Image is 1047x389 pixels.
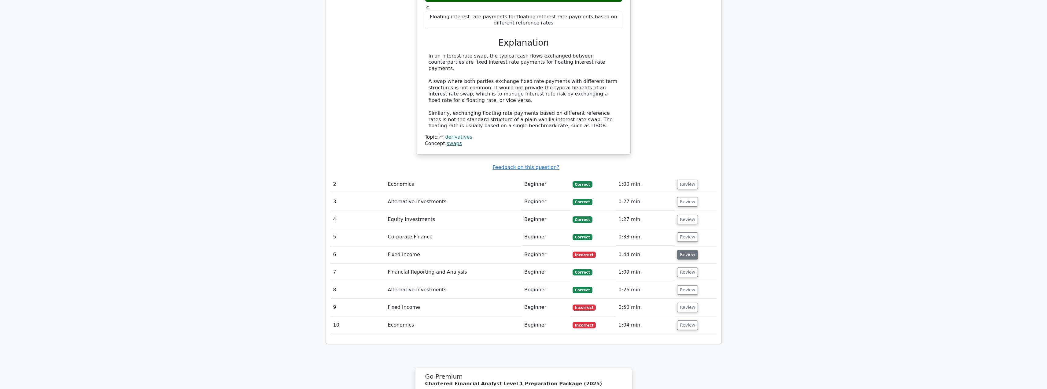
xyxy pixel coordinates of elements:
[616,246,675,264] td: 0:44 min.
[522,211,570,228] td: Beginner
[331,228,385,246] td: 5
[522,264,570,281] td: Beginner
[385,281,522,299] td: Alternative Investments
[522,193,570,211] td: Beginner
[677,303,698,312] button: Review
[616,176,675,193] td: 1:00 min.
[616,193,675,211] td: 0:27 min.
[616,264,675,281] td: 1:09 min.
[573,305,596,311] span: Incorrect
[331,281,385,299] td: 8
[331,316,385,334] td: 10
[385,228,522,246] td: Corporate Finance
[573,322,596,328] span: Incorrect
[522,316,570,334] td: Beginner
[426,5,431,10] span: c.
[522,281,570,299] td: Beginner
[677,250,698,260] button: Review
[331,211,385,228] td: 4
[385,299,522,316] td: Fixed Income
[573,287,592,293] span: Correct
[573,252,596,258] span: Incorrect
[425,140,622,147] div: Concept:
[429,53,619,129] div: In an interest rate swap, the typical cash flows exchanged between counterparties are fixed inter...
[385,264,522,281] td: Financial Reporting and Analysis
[331,246,385,264] td: 6
[573,234,592,240] span: Correct
[522,176,570,193] td: Beginner
[522,246,570,264] td: Beginner
[677,215,698,224] button: Review
[425,11,622,29] div: Floating interest rate payments for floating interest rate payments based on different reference ...
[573,269,592,275] span: Correct
[677,285,698,295] button: Review
[385,193,522,211] td: Alternative Investments
[445,134,472,140] a: derivatives
[447,140,462,146] a: swaps
[331,264,385,281] td: 7
[385,246,522,264] td: Fixed Income
[331,193,385,211] td: 3
[573,216,592,223] span: Correct
[429,38,619,48] h3: Explanation
[492,164,559,170] a: Feedback on this question?
[385,316,522,334] td: Economics
[385,176,522,193] td: Economics
[616,316,675,334] td: 1:04 min.
[616,281,675,299] td: 0:26 min.
[425,134,622,140] div: Topic:
[573,199,592,205] span: Correct
[573,181,592,187] span: Correct
[677,320,698,330] button: Review
[331,176,385,193] td: 2
[522,228,570,246] td: Beginner
[385,211,522,228] td: Equity Investments
[616,211,675,228] td: 1:27 min.
[677,180,698,189] button: Review
[331,299,385,316] td: 9
[677,197,698,207] button: Review
[677,232,698,242] button: Review
[616,228,675,246] td: 0:38 min.
[616,299,675,316] td: 0:50 min.
[677,267,698,277] button: Review
[522,299,570,316] td: Beginner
